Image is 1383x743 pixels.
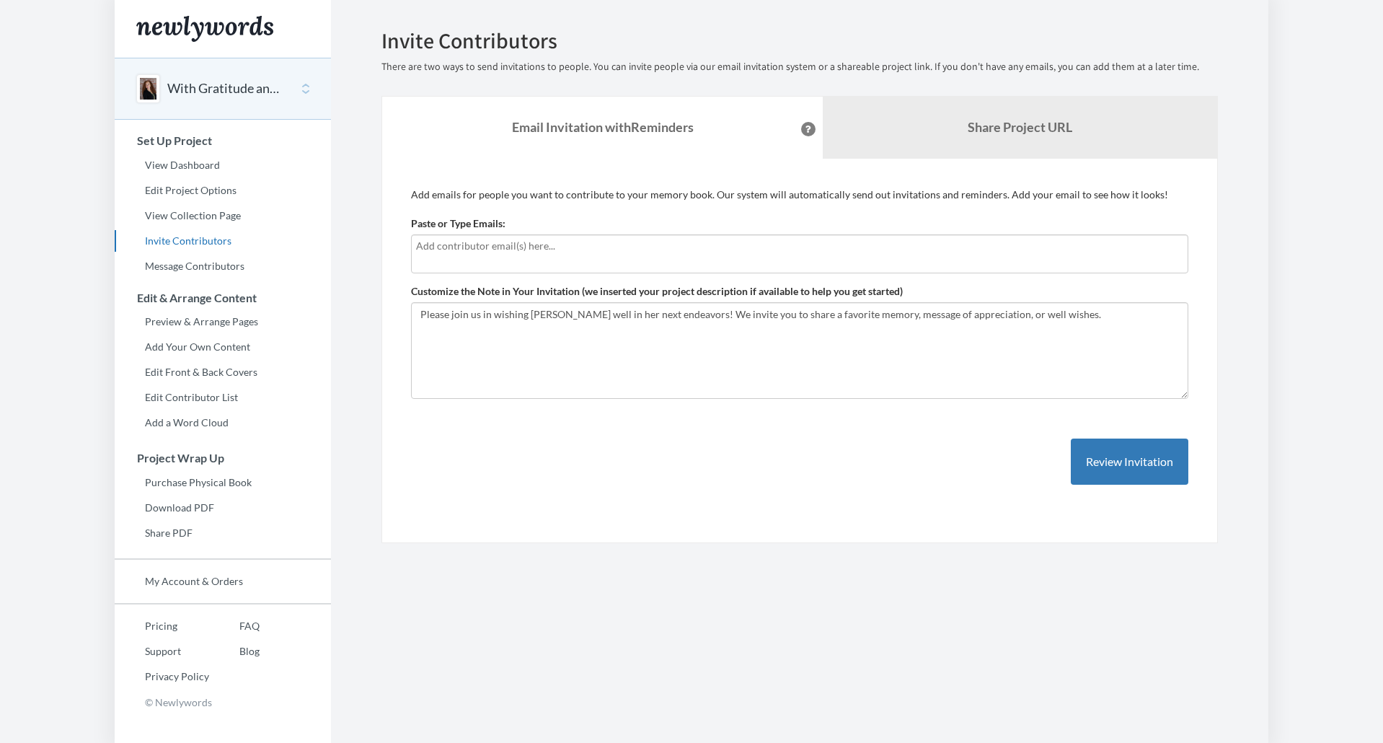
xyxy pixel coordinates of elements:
[209,615,260,637] a: FAQ
[115,255,331,277] a: Message Contributors
[115,571,331,592] a: My Account & Orders
[115,615,209,637] a: Pricing
[968,119,1072,135] b: Share Project URL
[381,60,1218,74] p: There are two ways to send invitations to people. You can invite people via our email invitation ...
[115,497,331,519] a: Download PDF
[411,188,1188,202] p: Add emails for people you want to contribute to your memory book. Our system will automatically s...
[115,387,331,408] a: Edit Contributor List
[209,641,260,662] a: Blog
[115,522,331,544] a: Share PDF
[115,691,331,713] p: © Newlywords
[115,452,331,465] h3: Project Wrap Up
[512,119,694,135] strong: Email Invitation with Reminders
[416,238,1183,254] input: Add contributor email(s) here...
[115,154,331,176] a: View Dashboard
[381,29,1218,53] h2: Invite Contributors
[1071,439,1188,485] button: Review Invitation
[115,472,331,493] a: Purchase Physical Book
[167,79,284,98] button: With Gratitude and Best Wishes, [PERSON_NAME]!
[115,666,209,687] a: Privacy Policy
[115,205,331,227] a: View Collection Page
[115,336,331,358] a: Add Your Own Content
[115,361,331,383] a: Edit Front & Back Covers
[411,216,505,231] label: Paste or Type Emails:
[115,230,331,252] a: Invite Contributors
[115,134,331,147] h3: Set Up Project
[115,412,331,434] a: Add a Word Cloud
[115,291,331,304] h3: Edit & Arrange Content
[411,284,903,299] label: Customize the Note in Your Invitation (we inserted your project description if available to help ...
[136,16,273,42] img: Newlywords logo
[115,641,209,662] a: Support
[411,302,1188,399] textarea: Please join us in wishing [PERSON_NAME] well in her next endeavors! We invite you to share a favo...
[115,311,331,333] a: Preview & Arrange Pages
[115,180,331,201] a: Edit Project Options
